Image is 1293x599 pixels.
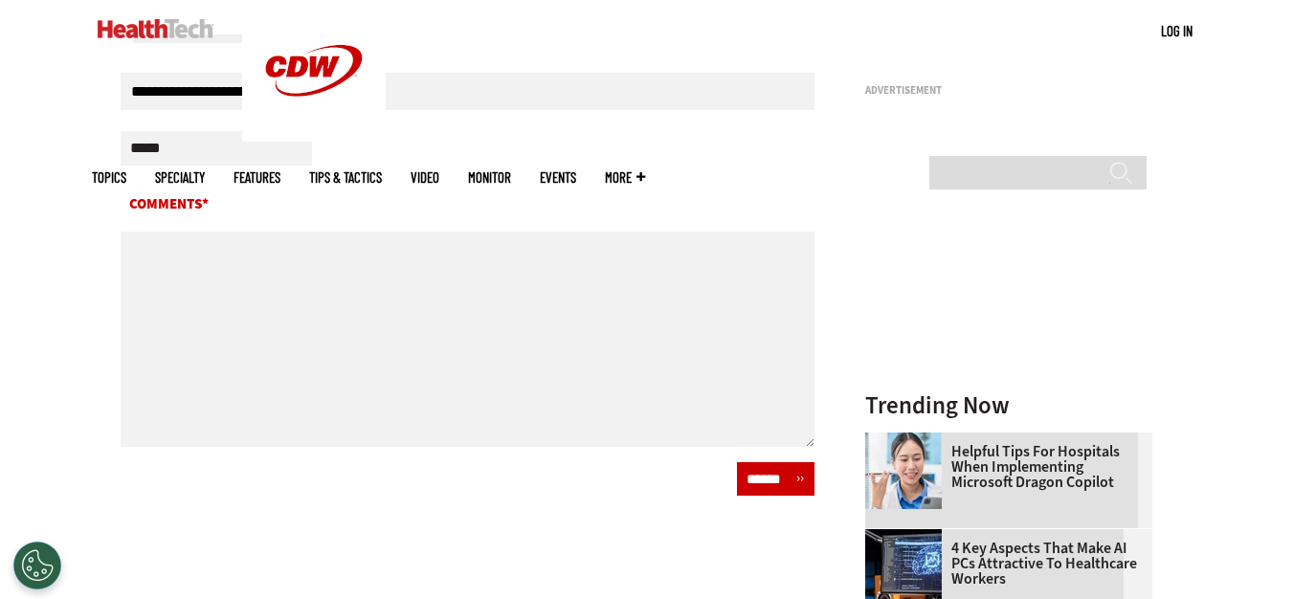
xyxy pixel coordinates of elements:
h3: Trending Now [865,393,1152,417]
a: Desktop monitor with brain AI concept [865,529,951,544]
div: Cookies Settings [13,542,61,589]
img: Home [98,19,213,38]
span: Topics [92,170,126,185]
iframe: advertisement [865,103,1152,343]
img: Doctor using phone to dictate to tablet [865,433,942,509]
a: MonITor [468,170,511,185]
span: More [605,170,645,185]
a: Helpful Tips for Hospitals When Implementing Microsoft Dragon Copilot [865,444,1141,490]
button: Open Preferences [13,542,61,589]
a: Video [411,170,439,185]
a: 4 Key Aspects That Make AI PCs Attractive to Healthcare Workers [865,541,1141,587]
span: Specialty [155,170,205,185]
a: CDW [242,126,386,146]
a: Features [234,170,280,185]
a: Doctor using phone to dictate to tablet [865,433,951,448]
a: Events [540,170,576,185]
a: Tips & Tactics [309,170,382,185]
a: Log in [1161,22,1193,39]
div: User menu [1161,21,1193,41]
